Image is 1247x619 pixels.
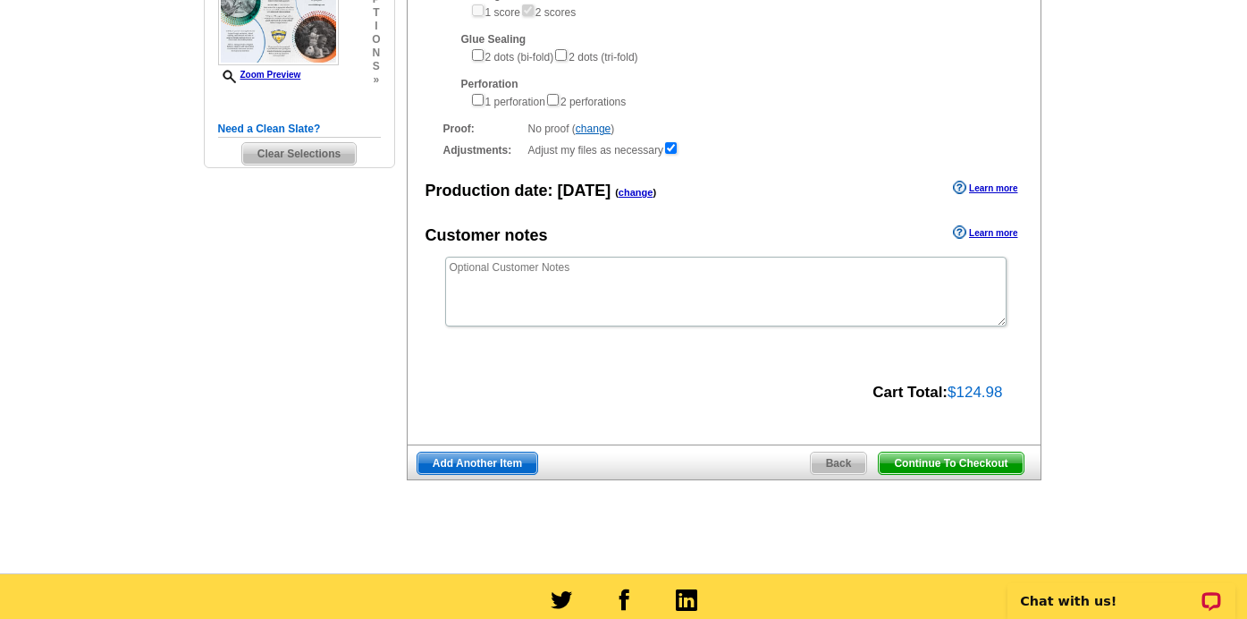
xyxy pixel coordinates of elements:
[558,182,611,199] span: [DATE]
[372,33,380,47] span: o
[461,78,518,90] strong: Perforation
[576,123,611,135] a: change
[372,47,380,60] span: n
[425,179,657,203] div: Production date:
[461,33,527,46] strong: Glue Sealing
[443,121,523,137] strong: Proof:
[953,181,1017,195] a: Learn more
[443,142,523,158] strong: Adjustments:
[372,60,380,73] span: s
[425,224,548,248] div: Customer notes
[242,143,356,165] span: Clear Selections
[811,453,867,474] span: Back
[443,140,1005,158] div: Adjust my files as necessary
[461,51,638,64] span: 2 dots (bi-fold) 2 dots (tri-fold)
[996,563,1247,619] iframe: LiveChat chat widget
[619,187,653,198] a: change
[218,70,301,80] a: Zoom Preview
[218,121,381,138] h5: Need a Clean Slate?
[461,6,577,19] span: 1 score 2 scores
[615,187,656,198] span: ( )
[810,452,868,475] a: Back
[879,453,1023,474] span: Continue To Checkout
[417,452,538,475] a: Add Another Item
[372,73,380,87] span: »
[872,384,948,401] strong: Cart Total:
[417,453,537,474] span: Add Another Item
[372,20,380,33] span: i
[948,384,1002,401] span: $124.98
[953,225,1017,240] a: Learn more
[443,121,1005,137] div: No proof ( )
[372,6,380,20] span: t
[461,96,627,108] span: 1 perforation 2 perforations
